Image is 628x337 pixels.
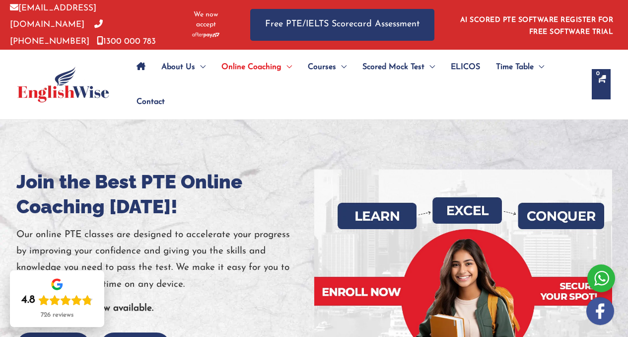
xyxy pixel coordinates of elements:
[129,50,582,119] nav: Site Navigation: Main Menu
[21,293,35,307] div: 4.8
[424,50,435,84] span: Menu Toggle
[186,10,225,30] span: We now accept
[451,50,480,84] span: ELICOS
[281,50,292,84] span: Menu Toggle
[213,50,300,84] a: Online CoachingMenu Toggle
[137,84,165,119] span: Contact
[129,84,165,119] a: Contact
[17,67,109,102] img: cropped-ew-logo
[195,50,206,84] span: Menu Toggle
[592,69,611,99] a: View Shopping Cart, empty
[84,304,153,313] b: is now available.
[460,16,614,36] a: AI SCORED PTE SOFTWARE REGISTER FOR FREE SOFTWARE TRIAL
[10,20,103,45] a: [PHONE_NUMBER]
[10,4,96,29] a: [EMAIL_ADDRESS][DOMAIN_NAME]
[153,50,213,84] a: About UsMenu Toggle
[161,50,195,84] span: About Us
[454,8,618,41] aside: Header Widget 1
[443,50,488,84] a: ELICOS
[534,50,544,84] span: Menu Toggle
[300,50,354,84] a: CoursesMenu Toggle
[250,9,434,40] a: Free PTE/IELTS Scorecard Assessment
[16,227,314,293] p: Our online PTE classes are designed to accelerate your progress by improving your confidence and ...
[97,37,156,46] a: 1300 000 783
[21,293,93,307] div: Rating: 4.8 out of 5
[192,32,219,38] img: Afterpay-Logo
[41,311,73,319] div: 726 reviews
[362,50,424,84] span: Scored Mock Test
[336,50,347,84] span: Menu Toggle
[308,50,336,84] span: Courses
[586,297,614,325] img: white-facebook.png
[488,50,552,84] a: Time TableMenu Toggle
[354,50,443,84] a: Scored Mock TestMenu Toggle
[221,50,281,84] span: Online Coaching
[496,50,534,84] span: Time Table
[16,169,314,219] h1: Join the Best PTE Online Coaching [DATE]!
